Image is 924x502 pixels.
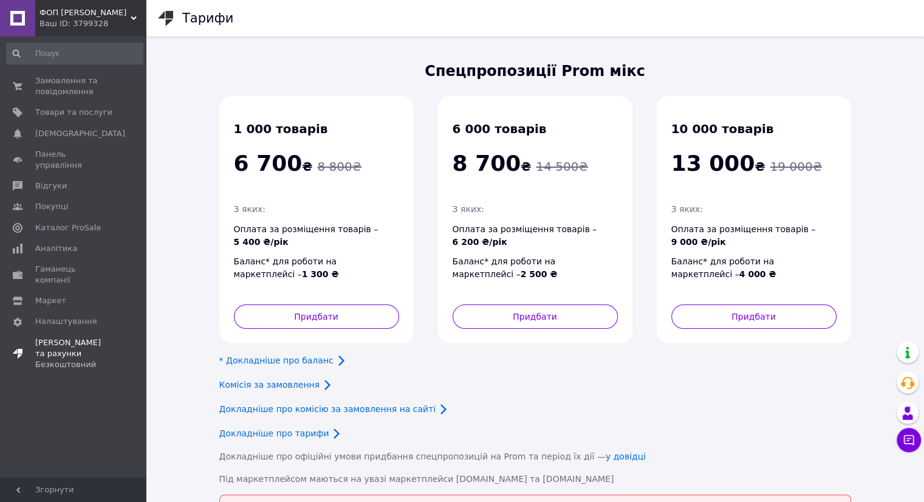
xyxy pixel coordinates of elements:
span: Товари та послуги [35,107,112,118]
span: 14 500 ₴ [536,159,587,174]
span: Покупці [35,201,68,212]
span: 5 400 ₴/рік [234,237,289,247]
span: З яких: [234,204,265,214]
span: Баланс* для роботи на маркетплейсі – [234,256,339,279]
span: [DEMOGRAPHIC_DATA] [35,128,125,139]
button: Придбати [453,304,618,329]
span: ФОП Прокопенко О.М. [39,7,131,18]
a: у довідці [606,452,646,461]
span: Баланс* для роботи на маркетплейсі – [453,256,558,279]
span: Маркет [35,295,66,306]
span: [PERSON_NAME] та рахунки [35,337,112,371]
span: 8 700 [453,151,521,176]
span: Під маркетплейсом маються на увазі маркетплейси [DOMAIN_NAME] та [DOMAIN_NAME] [219,474,614,484]
span: Оплата за розміщення товарів – [671,224,816,247]
span: Каталог ProSale [35,222,101,233]
span: ₴ [671,159,765,174]
span: Спецпропозиції Prom мікс [219,61,851,81]
span: Докладніше про офіційні умови придбання спецпропозицій на Prom та період їх дії — [219,452,646,461]
span: 6 000 товарів [453,122,547,136]
h1: Тарифи [182,11,233,26]
span: Оплата за розміщення товарів – [234,224,378,247]
span: Гаманець компанії [35,264,112,286]
span: 6 200 ₴/рік [453,237,507,247]
span: ₴ [234,159,313,174]
button: Чат з покупцем [897,428,921,452]
span: Налаштування [35,316,97,327]
span: З яких: [453,204,484,214]
span: Відгуки [35,181,67,191]
a: * Докладніше про баланс [219,356,334,365]
span: 13 000 [671,151,755,176]
a: Докладніше про комісію за замовлення на сайті [219,404,436,414]
div: Ваш ID: 3799328 [39,18,146,29]
a: Докладніше про тарифи [219,428,329,438]
span: 1 300 ₴ [302,269,339,279]
input: Пошук [6,43,143,64]
span: Аналітика [35,243,77,254]
span: Оплата за розміщення товарів – [453,224,597,247]
span: 2 500 ₴ [521,269,558,279]
span: Баланс* для роботи на маркетплейсі – [671,256,776,279]
a: Комісія за замовлення [219,380,320,390]
button: Придбати [234,304,399,329]
span: 6 700 [234,151,303,176]
span: 19 000 ₴ [770,159,821,174]
span: 8 800 ₴ [317,159,361,174]
span: 9 000 ₴/рік [671,237,726,247]
span: 1 000 товарів [234,122,328,136]
button: Придбати [671,304,837,329]
span: Панель управління [35,149,112,171]
span: 4 000 ₴ [739,269,776,279]
span: Замовлення та повідомлення [35,75,112,97]
span: ₴ [453,159,532,174]
span: 10 000 товарів [671,122,774,136]
span: З яких: [671,204,703,214]
div: Безкоштовний [35,359,112,370]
